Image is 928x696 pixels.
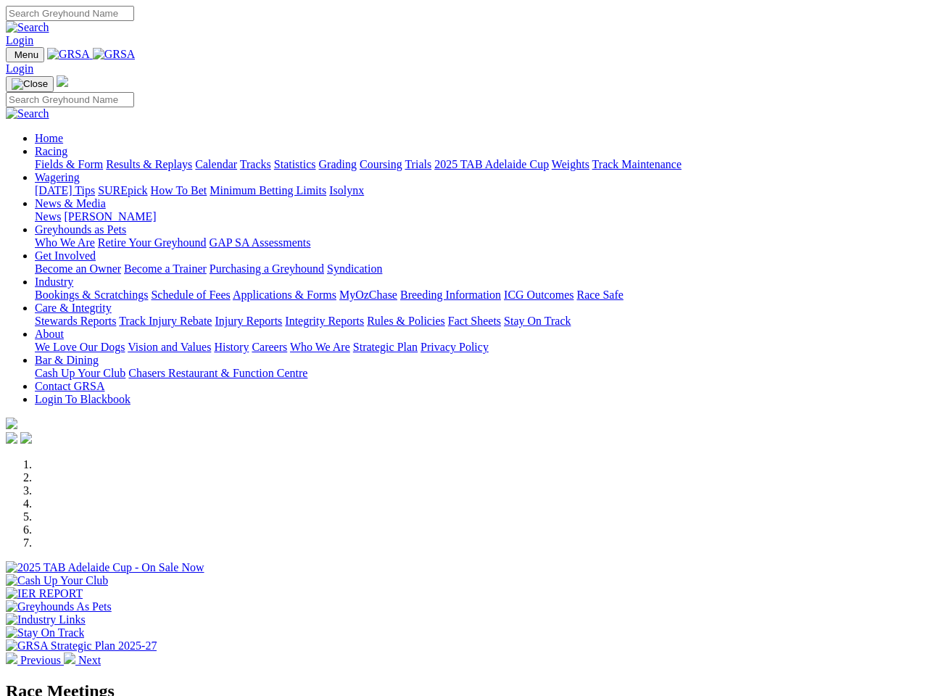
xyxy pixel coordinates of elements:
div: Get Involved [35,262,922,275]
img: Search [6,107,49,120]
a: Care & Integrity [35,302,112,314]
img: twitter.svg [20,432,32,444]
a: Become an Owner [35,262,121,275]
a: Stay On Track [504,315,571,327]
a: How To Bet [151,184,207,196]
a: Login To Blackbook [35,393,130,405]
a: Tracks [240,158,271,170]
a: 2025 TAB Adelaide Cup [434,158,549,170]
a: Stewards Reports [35,315,116,327]
a: Retire Your Greyhound [98,236,207,249]
a: GAP SA Assessments [210,236,311,249]
a: Previous [6,654,64,666]
a: Industry [35,275,73,288]
a: Become a Trainer [124,262,207,275]
a: Get Involved [35,249,96,262]
a: Greyhounds as Pets [35,223,126,236]
a: Fact Sheets [448,315,501,327]
a: Strategic Plan [353,341,418,353]
a: Bookings & Scratchings [35,289,148,301]
span: Previous [20,654,61,666]
img: logo-grsa-white.png [57,75,68,87]
img: facebook.svg [6,432,17,444]
img: Cash Up Your Club [6,574,108,587]
a: News [35,210,61,223]
a: [DATE] Tips [35,184,95,196]
img: logo-grsa-white.png [6,418,17,429]
input: Search [6,92,134,107]
div: Racing [35,158,922,171]
a: Rules & Policies [367,315,445,327]
a: Track Injury Rebate [119,315,212,327]
a: Race Safe [576,289,623,301]
div: About [35,341,922,354]
div: News & Media [35,210,922,223]
a: Cash Up Your Club [35,367,125,379]
div: Bar & Dining [35,367,922,380]
img: chevron-left-pager-white.svg [6,652,17,664]
a: Integrity Reports [285,315,364,327]
img: Close [12,78,48,90]
span: Next [78,654,101,666]
a: Home [35,132,63,144]
a: History [214,341,249,353]
a: Statistics [274,158,316,170]
img: Greyhounds As Pets [6,600,112,613]
a: SUREpick [98,184,147,196]
a: Fields & Form [35,158,103,170]
a: [PERSON_NAME] [64,210,156,223]
button: Toggle navigation [6,47,44,62]
a: Injury Reports [215,315,282,327]
a: News & Media [35,197,106,210]
a: Weights [552,158,589,170]
img: Search [6,21,49,34]
img: 2025 TAB Adelaide Cup - On Sale Now [6,561,204,574]
a: Bar & Dining [35,354,99,366]
a: MyOzChase [339,289,397,301]
a: Racing [35,145,67,157]
a: Syndication [327,262,382,275]
a: Results & Replays [106,158,192,170]
a: We Love Our Dogs [35,341,125,353]
a: Login [6,62,33,75]
img: IER REPORT [6,587,83,600]
a: Schedule of Fees [151,289,230,301]
div: Wagering [35,184,922,197]
img: GRSA Strategic Plan 2025-27 [6,639,157,652]
input: Search [6,6,134,21]
img: Industry Links [6,613,86,626]
a: Grading [319,158,357,170]
a: Minimum Betting Limits [210,184,326,196]
button: Toggle navigation [6,76,54,92]
a: Track Maintenance [592,158,681,170]
a: Coursing [360,158,402,170]
a: Who We Are [290,341,350,353]
span: Menu [14,49,38,60]
a: Next [64,654,101,666]
img: GRSA [93,48,136,61]
a: Contact GRSA [35,380,104,392]
div: Greyhounds as Pets [35,236,922,249]
a: Wagering [35,171,80,183]
a: Applications & Forms [233,289,336,301]
img: Stay On Track [6,626,84,639]
a: Purchasing a Greyhound [210,262,324,275]
a: ICG Outcomes [504,289,573,301]
img: GRSA [47,48,90,61]
a: Who We Are [35,236,95,249]
a: About [35,328,64,340]
a: Isolynx [329,184,364,196]
a: Careers [252,341,287,353]
div: Industry [35,289,922,302]
a: Chasers Restaurant & Function Centre [128,367,307,379]
img: chevron-right-pager-white.svg [64,652,75,664]
a: Login [6,34,33,46]
a: Calendar [195,158,237,170]
a: Privacy Policy [420,341,489,353]
div: Care & Integrity [35,315,922,328]
a: Vision and Values [128,341,211,353]
a: Breeding Information [400,289,501,301]
a: Trials [405,158,431,170]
